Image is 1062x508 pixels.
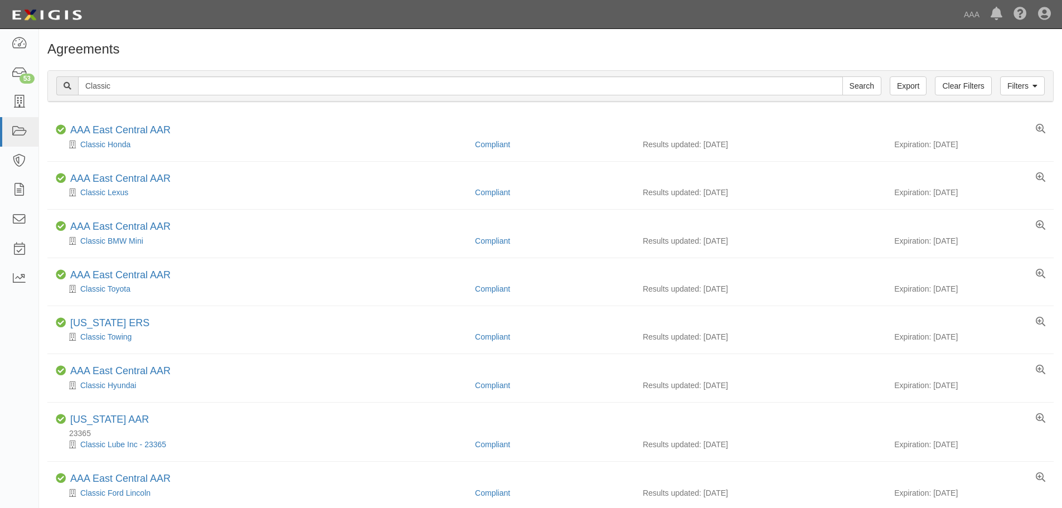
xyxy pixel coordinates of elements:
div: 53 [20,74,35,84]
i: Compliant [56,414,66,424]
div: Results updated: [DATE] [643,331,877,342]
a: Filters [1000,76,1045,95]
h1: Agreements [47,42,1054,56]
i: Compliant [56,270,66,280]
div: Classic Lube Inc - 23365 [56,439,467,450]
div: Texas AAR [70,414,149,426]
div: Classic Honda [56,139,467,150]
div: AAA East Central AAR [70,221,171,233]
a: Compliant [475,188,510,197]
a: Export [890,76,927,95]
a: AAA East Central AAR [70,365,171,376]
a: Compliant [475,488,510,497]
a: Compliant [475,140,510,149]
div: Expiration: [DATE] [894,139,1045,150]
i: Compliant [56,318,66,328]
input: Search [78,76,843,95]
div: Results updated: [DATE] [643,487,877,499]
a: AAA East Central AAR [70,269,171,280]
a: AAA [958,3,985,26]
div: Alabama ERS [70,317,149,330]
a: Compliant [475,440,510,449]
div: Expiration: [DATE] [894,187,1045,198]
div: Classic Ford Lincoln [56,487,467,499]
a: Classic Towing [80,332,132,341]
div: AAA East Central AAR [70,473,171,485]
a: Classic Toyota [80,284,130,293]
a: Classic Ford Lincoln [80,488,151,497]
div: Results updated: [DATE] [643,139,877,150]
div: AAA East Central AAR [70,365,171,378]
div: Results updated: [DATE] [643,283,877,294]
a: View results summary [1036,124,1045,134]
a: Classic Hyundai [80,381,136,390]
a: View results summary [1036,317,1045,327]
div: Results updated: [DATE] [643,439,877,450]
div: Expiration: [DATE] [894,439,1045,450]
a: View results summary [1036,365,1045,375]
a: AAA East Central AAR [70,173,171,184]
img: logo-5460c22ac91f19d4615b14bd174203de0afe785f0fc80cf4dbbc73dc1793850b.png [8,5,85,25]
a: View results summary [1036,173,1045,183]
a: [US_STATE] ERS [70,317,149,328]
div: Expiration: [DATE] [894,283,1045,294]
a: Compliant [475,381,510,390]
i: Compliant [56,366,66,376]
a: Compliant [475,284,510,293]
a: Clear Filters [935,76,991,95]
a: Compliant [475,236,510,245]
div: Results updated: [DATE] [643,235,877,246]
a: View results summary [1036,473,1045,483]
a: AAA East Central AAR [70,473,171,484]
div: Expiration: [DATE] [894,331,1045,342]
a: Classic Honda [80,140,130,149]
div: Expiration: [DATE] [894,380,1045,391]
input: Search [842,76,881,95]
i: Help Center - Complianz [1013,8,1027,21]
div: Expiration: [DATE] [894,487,1045,499]
a: Classic Lexus [80,188,128,197]
a: View results summary [1036,221,1045,231]
a: Compliant [475,332,510,341]
div: AAA East Central AAR [70,124,171,137]
a: [US_STATE] AAR [70,414,149,425]
a: Classic BMW Mini [80,236,143,245]
i: Compliant [56,125,66,135]
div: Classic Hyundai [56,380,467,391]
div: Classic Toyota [56,283,467,294]
a: Classic Lube Inc - 23365 [80,440,166,449]
div: Classic Lexus [56,187,467,198]
div: Results updated: [DATE] [643,187,877,198]
i: Compliant [56,221,66,231]
div: Expiration: [DATE] [894,235,1045,246]
a: View results summary [1036,269,1045,279]
a: View results summary [1036,414,1045,424]
div: Results updated: [DATE] [643,380,877,391]
div: 23365 [56,428,1054,439]
div: Classic Towing [56,331,467,342]
a: AAA East Central AAR [70,124,171,136]
div: AAA East Central AAR [70,173,171,185]
div: Classic BMW Mini [56,235,467,246]
i: Compliant [56,173,66,183]
i: Compliant [56,473,66,483]
div: AAA East Central AAR [70,269,171,282]
a: AAA East Central AAR [70,221,171,232]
